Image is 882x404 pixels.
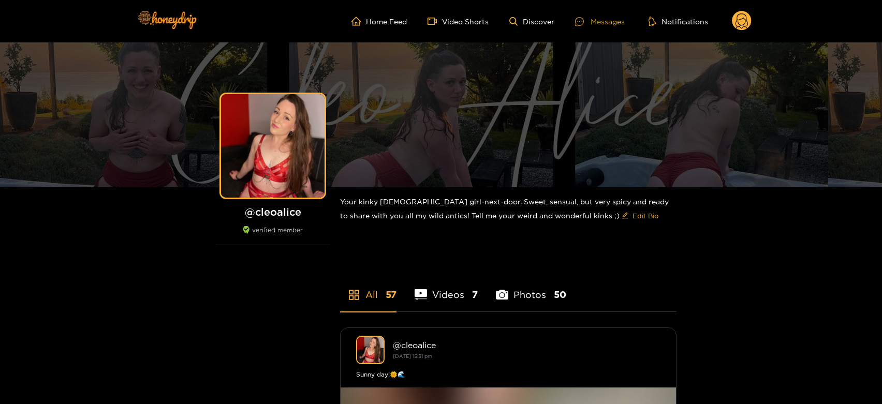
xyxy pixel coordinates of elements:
[386,288,396,301] span: 57
[496,265,566,311] li: Photos
[216,226,330,245] div: verified member
[428,17,489,26] a: Video Shorts
[428,17,442,26] span: video-camera
[340,265,396,311] li: All
[356,336,385,364] img: cleoalice
[472,288,478,301] span: 7
[554,288,566,301] span: 50
[575,16,625,27] div: Messages
[216,205,330,218] h1: @ cleoalice
[645,16,711,26] button: Notifications
[622,212,628,220] span: edit
[415,265,478,311] li: Videos
[620,207,660,224] button: editEdit Bio
[509,17,554,26] a: Discover
[356,369,660,380] div: Sunny day!🌞🌊
[340,187,677,232] div: Your kinky [DEMOGRAPHIC_DATA] girl-next-door. Sweet, sensual, but very spicy and ready to share w...
[351,17,366,26] span: home
[633,211,658,221] span: Edit Bio
[351,17,407,26] a: Home Feed
[393,340,660,350] div: @ cleoalice
[348,289,360,301] span: appstore
[393,353,432,359] small: [DATE] 15:31 pm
